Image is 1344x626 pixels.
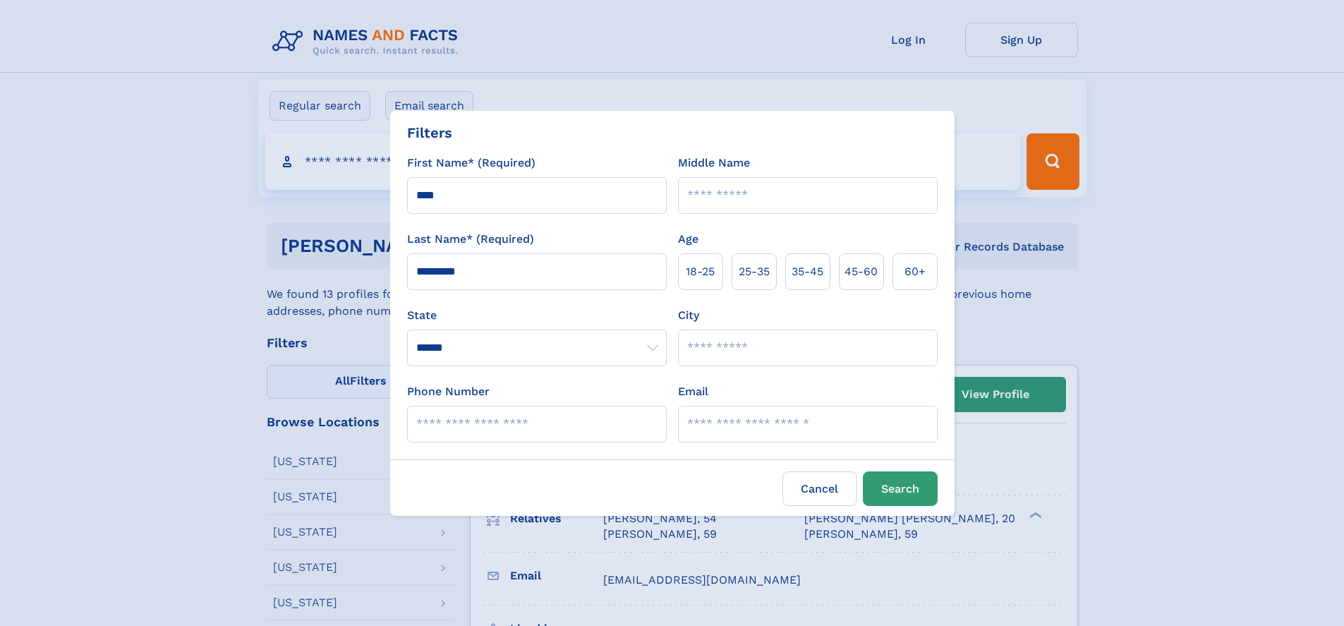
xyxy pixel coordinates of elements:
label: Last Name* (Required) [407,231,534,248]
label: Phone Number [407,383,490,400]
span: 35‑45 [792,263,823,280]
label: Age [678,231,698,248]
span: 60+ [904,263,926,280]
span: 45‑60 [844,263,878,280]
span: 18‑25 [686,263,715,280]
div: Filters [407,122,452,143]
label: Email [678,383,708,400]
label: Middle Name [678,155,750,171]
label: City [678,307,699,324]
label: Cancel [782,471,857,506]
button: Search [863,471,938,506]
label: State [407,307,667,324]
label: First Name* (Required) [407,155,535,171]
span: 25‑35 [739,263,770,280]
